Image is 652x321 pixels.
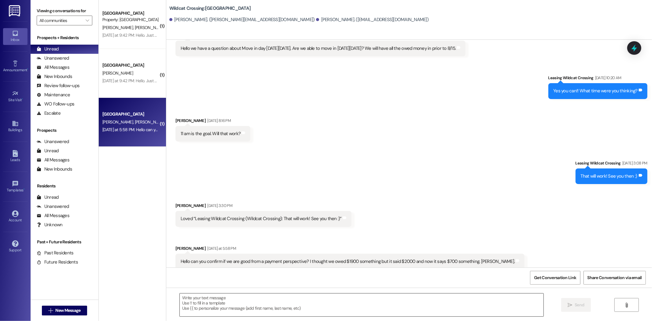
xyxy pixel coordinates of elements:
div: Maintenance [37,92,70,98]
i:  [568,303,572,308]
div: Residents [31,183,98,189]
div: [DATE] 3:30 PM [206,202,232,209]
div: All Messages [37,157,69,163]
div: Past Residents [37,250,74,256]
div: That will work! See you then :) [581,173,637,179]
span: • [27,67,28,71]
div: [PERSON_NAME]. ([PERSON_NAME][EMAIL_ADDRESS][DOMAIN_NAME]) [169,17,315,23]
div: [DATE] 10:20 AM [594,75,621,81]
div: Prospects [31,127,98,134]
div: Escalate [37,110,61,116]
div: [DATE] 8:16 PM [206,117,231,124]
span: [PERSON_NAME] [102,119,135,125]
span: • [22,97,23,101]
span: New Message [55,307,80,314]
div: Past + Future Residents [31,239,98,245]
i:  [624,303,629,308]
div: Hello we have a question about Move in day [DATE][DATE]. Are we able to move in [DATE][DATE]? We ... [181,45,456,52]
div: Unanswered [37,55,69,61]
button: Get Conversation Link [530,271,580,285]
a: Inbox [3,28,28,45]
span: [PERSON_NAME] [102,70,133,76]
a: Support [3,238,28,255]
label: Viewing conversations for [37,6,92,16]
div: [DATE] at 5:58 PM [206,245,236,252]
button: Share Conversation via email [584,271,646,285]
div: Future Residents [37,259,78,265]
div: [GEOGRAPHIC_DATA] [102,62,159,68]
div: Yes you can!! What time were you thinking? [554,88,638,94]
div: All Messages [37,212,69,219]
span: Share Conversation via email [588,275,642,281]
span: Send [575,302,584,308]
div: [PERSON_NAME] [175,202,352,211]
i:  [86,18,89,23]
a: Account [3,208,28,225]
div: [PERSON_NAME] [175,117,251,126]
div: [DATE] at 9:42 PM: Hello. Just checking in because we have not received the check for $1,445.14. ... [102,32,378,38]
div: WO Follow-ups [37,101,74,107]
span: [PERSON_NAME] [102,25,135,30]
div: Leasing Wildcat Crossing [548,75,648,83]
a: Site Visit • [3,88,28,105]
div: Unknown [37,222,63,228]
div: Leasing Wildcat Crossing [576,160,647,168]
img: ResiDesk Logo [9,5,21,17]
div: All Messages [37,64,69,71]
div: [GEOGRAPHIC_DATA] [102,10,159,17]
div: Unread [37,46,59,52]
a: Leads [3,148,28,165]
div: [GEOGRAPHIC_DATA] [102,111,159,117]
div: 11 am is the goal. Will that work? [181,131,241,137]
button: Send [561,298,591,312]
div: [PERSON_NAME]. ([EMAIL_ADDRESS][DOMAIN_NAME]) [316,17,429,23]
div: Unanswered [37,138,69,145]
div: Prospects + Residents [31,35,98,41]
div: [DATE] 3:08 PM [621,160,647,166]
span: Get Conversation Link [534,275,576,281]
div: Review follow-ups [37,83,79,89]
div: Loved “Leasing Wildcat Crossing (Wildcat Crossing): That will work! See you then :)” [181,216,342,222]
div: Unread [37,148,59,154]
div: New Inbounds [37,166,72,172]
div: [PERSON_NAME] [175,245,525,254]
i:  [48,308,53,313]
div: New Inbounds [37,73,72,80]
span: [PERSON_NAME] [134,25,165,30]
a: Buildings [3,118,28,135]
b: Wildcat Crossing: [GEOGRAPHIC_DATA] [169,5,251,12]
div: [DATE] at 5:58 PM: Hello can you confirm if we are good from a payment perspective? I thought we ... [102,127,446,132]
div: Hello can you confirm if we are good from a payment perspective? I thought we owed $1900 somethin... [181,258,515,265]
div: Unread [37,194,59,201]
a: Templates • [3,179,28,195]
span: [PERSON_NAME] [134,119,165,125]
div: Unanswered [37,203,69,210]
input: All communities [39,16,83,25]
div: Property: [GEOGRAPHIC_DATA] [102,17,159,23]
button: New Message [42,306,87,315]
div: [DATE] at 9:42 PM: Hello. Just checking in because we have not received the check for $1,445.14. ... [102,78,378,83]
